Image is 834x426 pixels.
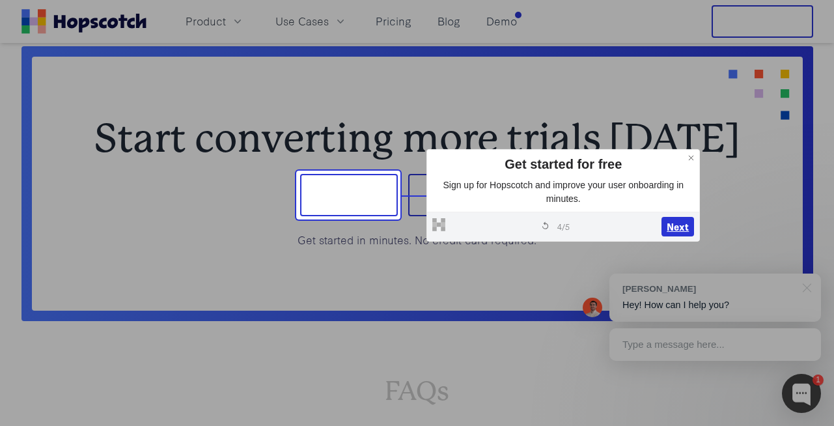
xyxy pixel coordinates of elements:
[583,298,602,317] img: Mark Spera
[622,283,795,295] div: [PERSON_NAME]
[557,220,570,232] span: 4 / 5
[74,119,761,158] h2: Start converting more trials [DATE]
[622,298,808,312] p: Hey! How can I help you?
[813,375,824,386] div: 1
[21,9,146,34] a: Home
[268,10,355,32] button: Use Cases
[370,10,417,32] a: Pricing
[432,178,694,206] p: Sign up for Hopscotch and improve your user onboarding in minutes.
[178,10,252,32] button: Product
[432,154,694,173] div: Get started for free
[661,217,694,236] button: Next
[712,5,813,38] button: Free Trial
[432,10,466,32] a: Blog
[275,13,329,29] span: Use Cases
[186,13,226,29] span: Product
[481,10,522,32] a: Demo
[74,232,761,248] p: Get started in minutes. No credit card required.
[609,328,821,361] div: Type a message here...
[32,376,803,407] h2: FAQs
[408,174,535,217] button: Book a demo
[300,174,398,217] button: Sign up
